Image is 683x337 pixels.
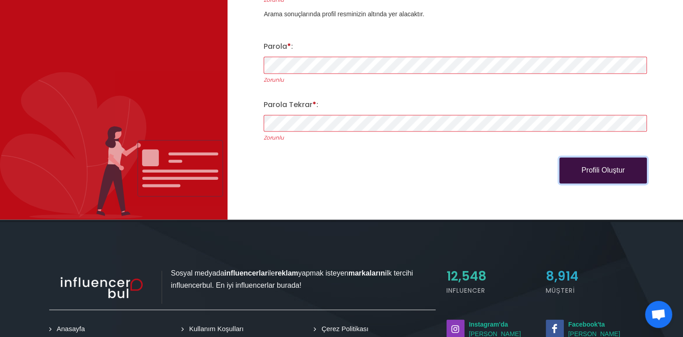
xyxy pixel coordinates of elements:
strong: markaların [348,269,385,277]
a: Çerez Politikası [316,323,370,334]
label: Parola : [264,41,293,52]
span: 12,548 [446,267,487,285]
p: Sosyal medyada ile yapmak isteyen ilk tercihi influencerbul. En iyi influencerlar burada! [49,267,436,291]
strong: Instagram'da [469,320,508,328]
h5: Müşteri [546,286,634,295]
img: influencer_light.png [49,271,162,304]
div: Açık sohbet [645,301,672,328]
label: Zorunlu [264,76,647,84]
h5: Influencer [446,286,535,295]
span: 8,914 [546,267,578,285]
small: Arama sonuçlarında profil resminizin altında yer alacaktır. [264,10,424,18]
label: Zorunlu [264,134,647,142]
strong: influencerlar [224,269,268,277]
label: Parola Tekrar : [264,99,318,110]
a: Kullanım Koşulları [184,323,245,334]
a: Anasayfa [51,323,87,334]
button: Profili Oluştur [559,157,647,183]
strong: Facebook'ta [568,320,605,328]
strong: reklam [275,269,298,277]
